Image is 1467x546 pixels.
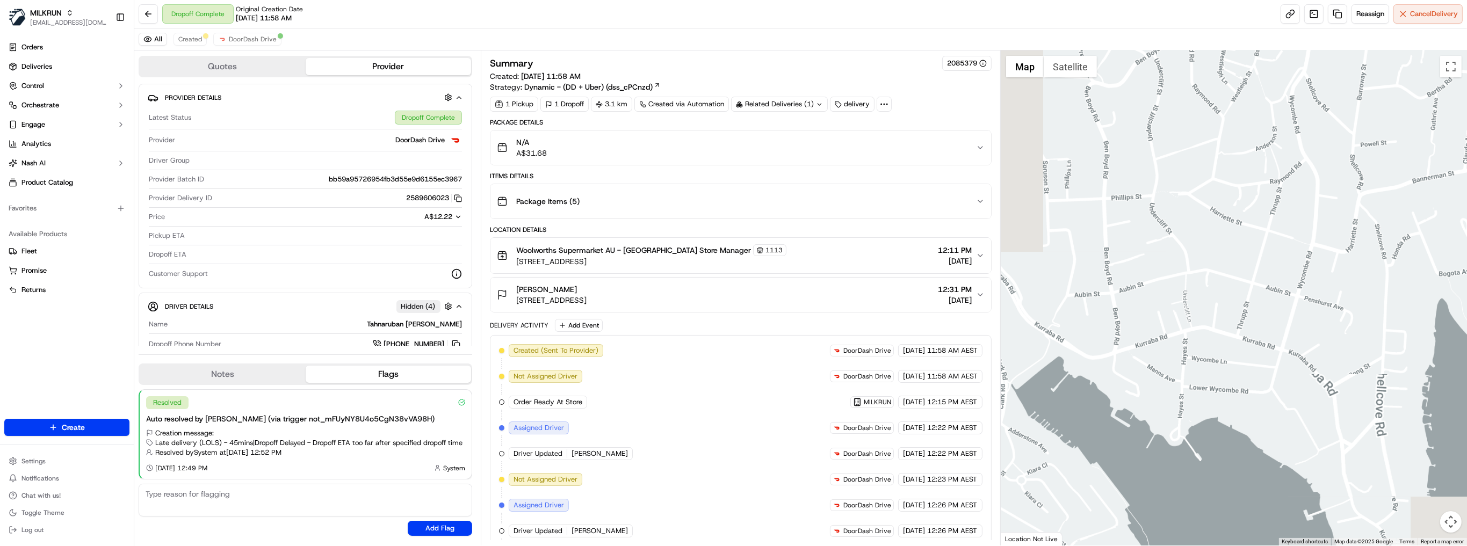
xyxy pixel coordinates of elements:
[395,135,445,145] span: DoorDash Drive
[1003,532,1039,545] img: Google
[514,397,582,407] span: Order Ready At Store
[634,97,729,112] a: Created via Automation
[148,297,463,315] button: Driver DetailsHidden (4)
[1282,538,1328,545] button: Keyboard shortcuts
[490,130,991,165] button: N/AA$31.68
[490,97,538,112] div: 1 Pickup
[864,398,891,406] span: MILKRUN
[424,212,452,221] span: A$12.22
[490,321,548,330] div: Delivery Activity
[903,372,925,381] span: [DATE]
[490,225,992,234] div: Location Details
[514,526,562,536] span: Driver Updated
[4,58,129,75] a: Deliveries
[149,156,190,165] span: Driver Group
[149,231,185,241] span: Pickup ETA
[213,33,281,46] button: DoorDash Drive
[524,82,653,92] span: Dynamic - (DD + Uber) (dss_cPCnzd)
[490,59,533,68] h3: Summary
[843,424,891,432] span: DoorDash Drive
[21,246,37,256] span: Fleet
[516,256,786,267] span: [STREET_ADDRESS]
[406,193,462,203] button: 2589606023
[514,500,564,510] span: Assigned Driver
[833,527,841,535] img: doordash_logo_v2.png
[490,278,991,312] button: [PERSON_NAME][STREET_ADDRESS]12:31 PM[DATE]
[4,522,129,537] button: Log out
[9,266,125,275] a: Promise
[1352,4,1389,24] button: Reassign
[218,35,227,43] img: doordash_logo_v2.png
[306,58,472,75] button: Provider
[165,93,221,102] span: Provider Details
[490,184,991,219] button: Package Items (5)
[149,269,208,279] span: Customer Support
[21,178,73,187] span: Product Catalog
[524,82,661,92] a: Dynamic - (DD + Uber) (dss_cPCnzd)
[927,372,978,381] span: 11:58 AM AEST
[146,413,465,424] div: Auto resolved by [PERSON_NAME] (via trigger not_mFUyNY8U4o5CgN38vVA98H)
[540,97,589,112] div: 1 Dropoff
[4,419,129,436] button: Create
[516,196,580,207] span: Package Items ( 5 )
[373,338,462,350] a: [PHONE_NUMBER]
[516,284,577,295] span: [PERSON_NAME]
[843,449,891,458] span: DoorDash Drive
[4,116,129,133] button: Engage
[220,448,281,457] span: at [DATE] 12:52 PM
[514,346,598,355] span: Created (Sent To Provider)
[591,97,632,112] div: 3.1 km
[490,238,991,273] button: Woolworths Supermarket AU - [GEOGRAPHIC_DATA] Store Manager1113[STREET_ADDRESS]12:11 PM[DATE]
[1334,538,1393,544] span: Map data ©2025 Google
[443,464,465,472] span: System
[9,246,125,256] a: Fleet
[21,158,46,168] span: Nash AI
[833,424,841,432] img: doordash_logo_v2.png
[21,100,59,110] span: Orchestrate
[516,295,587,305] span: [STREET_ADDRESS]
[514,423,564,433] span: Assigned Driver
[731,97,828,112] div: Related Deliveries (1)
[4,262,129,279] button: Promise
[490,71,581,82] span: Created:
[514,475,577,484] span: Not Assigned Driver
[30,18,107,27] span: [EMAIL_ADDRESS][DOMAIN_NAME]
[174,33,207,46] button: Created
[903,423,925,433] span: [DATE]
[1410,9,1458,19] span: Cancel Delivery
[516,245,751,256] span: Woolworths Supermarket AU - [GEOGRAPHIC_DATA] Store Manager
[236,5,303,13] span: Original Creation Date
[149,113,191,122] span: Latest Status
[572,449,628,458] span: [PERSON_NAME]
[903,449,925,458] span: [DATE]
[9,285,125,295] a: Returns
[408,521,472,536] button: Add Flag
[155,438,462,448] span: Late delivery (LOLS) - 45mins | Dropoff Delayed - Dropoff ETA too far after specified dropoff time
[572,526,628,536] span: [PERSON_NAME]
[21,266,47,275] span: Promise
[21,508,64,517] span: Toggle Theme
[172,319,462,329] div: Tahnaruban [PERSON_NAME]
[765,246,783,254] span: 1113
[149,250,186,259] span: Dropoff ETA
[927,397,977,407] span: 12:15 PM AEST
[490,118,992,127] div: Package Details
[927,500,977,510] span: 12:26 PM AEST
[833,475,841,484] img: doordash_logo_v2.png
[4,454,129,469] button: Settings
[30,8,62,18] button: MILKRUN
[938,256,972,266] span: [DATE]
[1440,56,1462,77] button: Toggle fullscreen view
[21,120,45,129] span: Engage
[1044,56,1097,77] button: Show satellite imagery
[401,302,436,311] span: Hidden ( 4 )
[165,302,213,311] span: Driver Details
[833,372,841,381] img: doordash_logo_v2.png
[21,285,46,295] span: Returns
[833,501,841,509] img: doordash_logo_v2.png
[21,42,43,52] span: Orders
[62,422,85,433] span: Create
[1421,538,1464,544] a: Report a map error
[155,428,214,438] span: Creation message:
